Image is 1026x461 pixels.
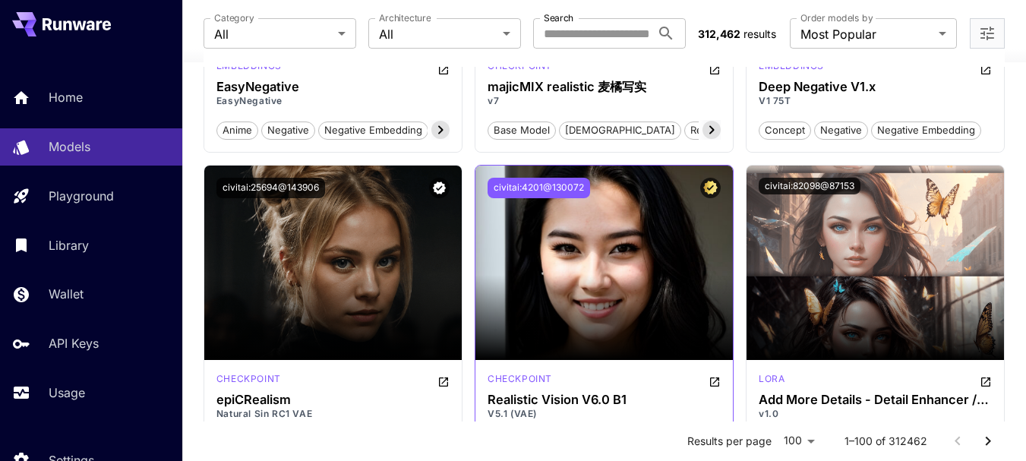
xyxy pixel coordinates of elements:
[49,384,85,402] p: Usage
[488,80,721,94] h3: majicMIX realistic 麦橘写实
[488,393,721,407] h3: Realistic Vision V6.0 B1
[759,178,860,194] button: civitai:82098@87153
[759,393,992,407] h3: Add More Details - Detail Enhancer / Tweaker (细节调整) LoRA
[759,407,992,421] p: v1.0
[559,120,681,140] button: [DEMOGRAPHIC_DATA]
[379,11,431,24] label: Architecture
[759,372,784,386] p: lora
[429,178,450,198] button: Verified working
[759,123,810,138] span: concept
[49,334,99,352] p: API Keys
[216,393,450,407] h3: epiCRealism
[980,372,992,390] button: Open in CivitAI
[759,120,811,140] button: concept
[685,123,734,138] span: realistic
[319,123,428,138] span: negative embedding
[216,178,325,198] button: civitai:25694@143906
[759,94,992,108] p: V1 75T
[800,25,933,43] span: Most Popular
[800,11,873,24] label: Order models by
[488,59,552,77] div: SD 1.5
[709,59,721,77] button: Open in CivitAI
[49,187,114,205] p: Playground
[872,123,980,138] span: negative embedding
[488,94,721,108] p: v7
[216,120,258,140] button: anime
[49,88,83,106] p: Home
[844,434,927,449] p: 1–100 of 312462
[318,120,428,140] button: negative embedding
[778,430,820,452] div: 100
[698,27,740,40] span: 312,462
[759,372,784,390] div: SD 1.5
[488,120,556,140] button: base model
[684,120,734,140] button: realistic
[216,59,282,77] div: SD 1.5
[214,25,332,43] span: All
[379,25,497,43] span: All
[216,80,450,94] h3: EasyNegative
[217,123,257,138] span: anime
[700,178,721,198] button: Certified Model – Vetted for best performance and includes a commercial license.
[560,123,680,138] span: [DEMOGRAPHIC_DATA]
[49,285,84,303] p: Wallet
[216,372,281,386] p: checkpoint
[814,120,868,140] button: negative
[488,372,552,386] p: checkpoint
[261,120,315,140] button: negative
[437,59,450,77] button: Open in CivitAI
[743,27,776,40] span: results
[49,236,89,254] p: Library
[687,434,772,449] p: Results per page
[488,178,590,198] button: civitai:4201@130072
[759,59,824,77] div: SD 1.5
[544,11,573,24] label: Search
[488,372,552,390] div: SD 1.5
[871,120,981,140] button: negative embedding
[980,59,992,77] button: Open in CivitAI
[262,123,314,138] span: negative
[759,80,992,94] h3: Deep Negative V1.x
[488,123,555,138] span: base model
[815,123,867,138] span: negative
[437,372,450,390] button: Open in CivitAI
[49,137,90,156] p: Models
[488,407,721,421] p: V5.1 (VAE)
[214,11,254,24] label: Category
[216,407,450,421] p: Natural Sin RC1 VAE
[216,372,281,390] div: SD 1.5
[709,372,721,390] button: Open in CivitAI
[978,24,996,43] button: Open more filters
[216,94,450,108] p: EasyNegative
[973,426,1003,456] button: Go to next page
